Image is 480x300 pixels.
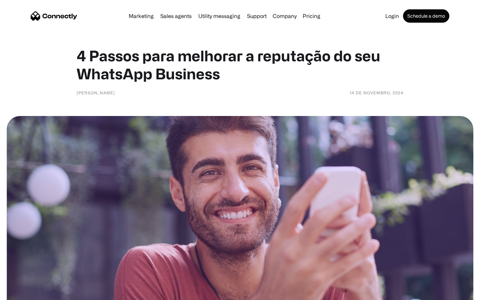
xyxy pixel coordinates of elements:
[403,9,449,23] a: Schedule a demo
[13,288,40,298] ul: Language list
[300,13,323,19] a: Pricing
[244,13,269,19] a: Support
[126,13,156,19] a: Marketing
[7,288,40,298] aside: Language selected: English
[273,11,297,21] div: Company
[158,13,194,19] a: Sales agents
[350,89,403,96] div: 14 de novembro, 2024
[77,47,403,83] h1: 4 Passos para melhorar a reputação do seu WhatsApp Business
[77,89,115,96] div: [PERSON_NAME]
[383,13,402,19] a: Login
[196,13,243,19] a: Utility messaging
